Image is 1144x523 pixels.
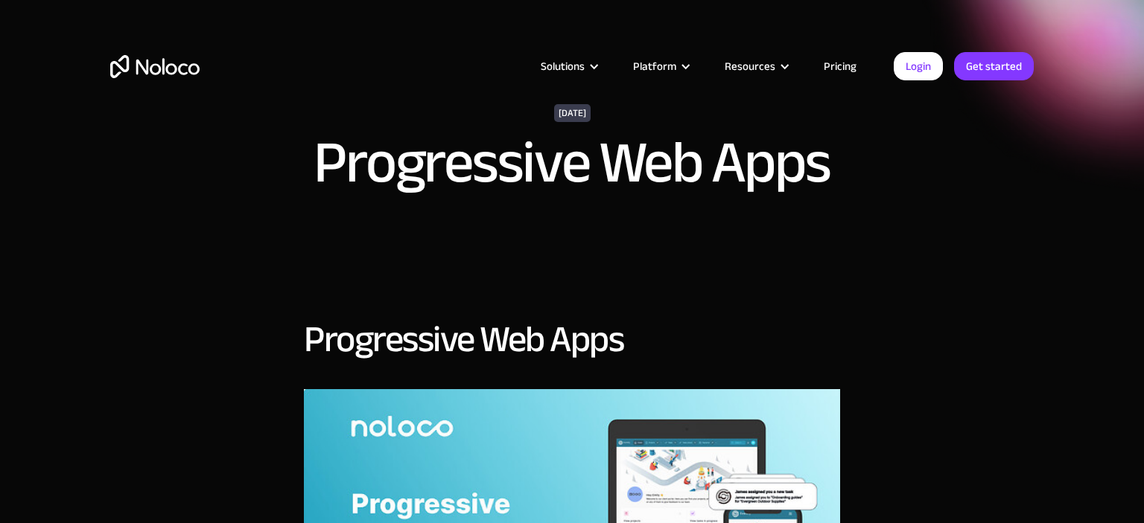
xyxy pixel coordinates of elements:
[614,57,706,76] div: Platform
[894,52,943,80] a: Login
[633,57,676,76] div: Platform
[110,55,200,78] a: home
[314,133,830,193] h1: Progressive Web Apps
[522,57,614,76] div: Solutions
[541,57,585,76] div: Solutions
[805,57,875,76] a: Pricing
[954,52,1034,80] a: Get started
[725,57,775,76] div: Resources
[304,319,623,359] h2: Progressive Web Apps
[706,57,805,76] div: Resources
